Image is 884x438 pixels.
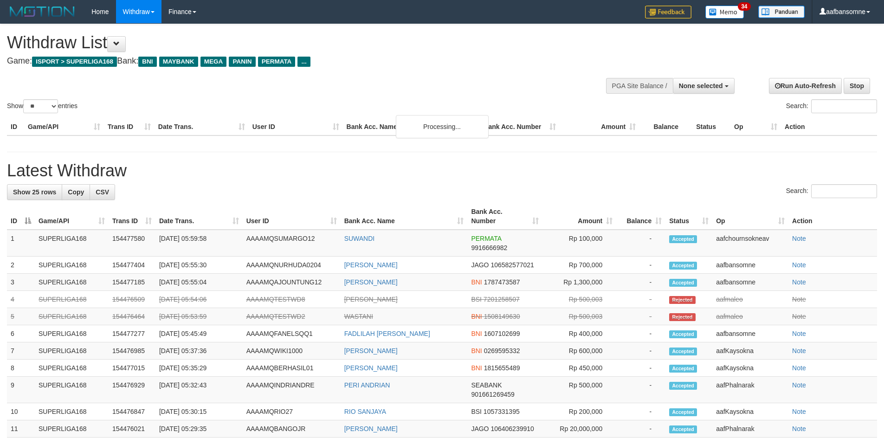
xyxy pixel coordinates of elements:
td: [DATE] 05:53:59 [155,308,243,325]
th: Bank Acc. Number: activate to sort column ascending [467,203,542,230]
span: SEABANK [471,381,502,389]
th: Trans ID [104,118,155,135]
td: SUPERLIGA168 [35,377,109,403]
td: Rp 500,000 [542,377,616,403]
td: 154477580 [109,230,155,257]
td: aafKaysokna [712,403,788,420]
img: MOTION_logo.png [7,5,77,19]
td: Rp 200,000 [542,403,616,420]
span: Accepted [669,235,697,243]
span: 34 [738,2,750,11]
a: RIO SANJAYA [344,408,387,415]
th: User ID [249,118,343,135]
a: [PERSON_NAME] [344,425,398,432]
td: [DATE] 05:55:30 [155,257,243,274]
a: Copy [62,184,90,200]
span: Accepted [669,425,697,433]
span: Accepted [669,408,697,416]
th: Amount [560,118,639,135]
th: Status: activate to sort column ascending [665,203,712,230]
td: SUPERLIGA168 [35,325,109,342]
a: Show 25 rows [7,184,62,200]
span: JAGO [471,425,489,432]
td: AAAAMQRIO27 [243,403,341,420]
a: Note [792,313,806,320]
span: Accepted [669,330,697,338]
a: [PERSON_NAME] [344,296,398,303]
td: SUPERLIGA168 [35,274,109,291]
td: [DATE] 05:59:58 [155,230,243,257]
img: panduan.png [758,6,805,18]
a: [PERSON_NAME] [344,347,398,354]
th: Action [781,118,877,135]
a: Note [792,347,806,354]
td: 9 [7,377,35,403]
td: - [616,308,665,325]
td: SUPERLIGA168 [35,291,109,308]
td: 10 [7,403,35,420]
td: AAAAMQINDRIANDRE [243,377,341,403]
span: BNI [471,278,482,286]
span: JAGO [471,261,489,269]
span: Copy 1787473587 to clipboard [484,278,520,286]
span: BSI [471,296,482,303]
th: Amount: activate to sort column ascending [542,203,616,230]
th: ID [7,118,24,135]
a: Note [792,296,806,303]
td: 154476021 [109,420,155,438]
a: Note [792,261,806,269]
span: PERMATA [471,235,501,242]
td: 5 [7,308,35,325]
td: Rp 600,000 [542,342,616,360]
span: Copy [68,188,84,196]
span: Copy 0269595332 to clipboard [484,347,520,354]
span: Copy 7201258507 to clipboard [484,296,520,303]
span: ... [297,57,310,67]
td: 8 [7,360,35,377]
img: Feedback.jpg [645,6,691,19]
td: SUPERLIGA168 [35,230,109,257]
span: BNI [138,57,156,67]
td: aafPhalnarak [712,420,788,438]
span: Accepted [669,382,697,390]
td: [DATE] 05:37:36 [155,342,243,360]
td: - [616,257,665,274]
td: 7 [7,342,35,360]
select: Showentries [23,99,58,113]
td: - [616,420,665,438]
th: User ID: activate to sort column ascending [243,203,341,230]
span: MEGA [200,57,227,67]
td: SUPERLIGA168 [35,342,109,360]
td: 154476509 [109,291,155,308]
td: 154476929 [109,377,155,403]
td: [DATE] 05:55:04 [155,274,243,291]
h4: Game: Bank: [7,57,580,66]
span: Copy 1607102699 to clipboard [484,330,520,337]
td: Rp 400,000 [542,325,616,342]
label: Show entries [7,99,77,113]
th: Bank Acc. Name: activate to sort column ascending [341,203,468,230]
td: Rp 100,000 [542,230,616,257]
span: PERMATA [258,57,296,67]
input: Search: [811,99,877,113]
td: 2 [7,257,35,274]
span: BNI [471,330,482,337]
td: AAAAMQFANELSQQ1 [243,325,341,342]
td: Rp 20,000,000 [542,420,616,438]
a: SUWANDI [344,235,375,242]
td: - [616,230,665,257]
span: Accepted [669,348,697,355]
h1: Latest Withdraw [7,161,877,180]
a: [PERSON_NAME] [344,278,398,286]
td: Rp 500,003 [542,308,616,325]
a: PERI ANDRIAN [344,381,390,389]
a: Note [792,381,806,389]
td: SUPERLIGA168 [35,420,109,438]
th: Balance [639,118,692,135]
a: Stop [844,78,870,94]
td: 11 [7,420,35,438]
span: ISPORT > SUPERLIGA168 [32,57,117,67]
td: aafbansomne [712,274,788,291]
td: Rp 500,003 [542,291,616,308]
a: [PERSON_NAME] [344,261,398,269]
